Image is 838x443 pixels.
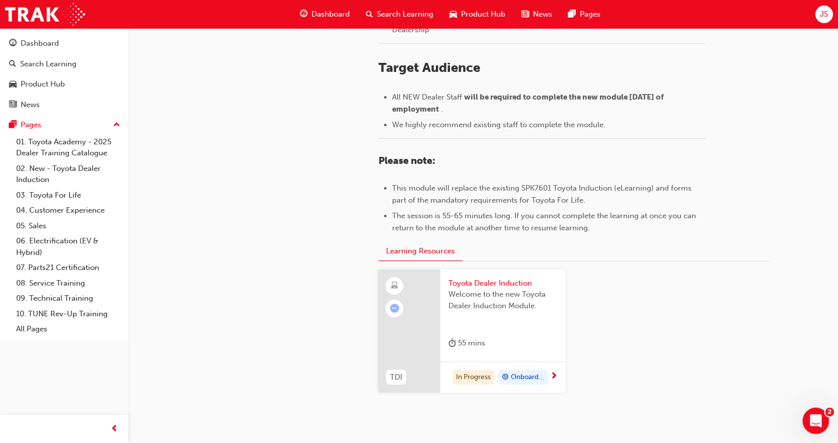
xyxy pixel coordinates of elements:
[12,276,124,291] a: 08. Service Training
[448,337,485,349] div: 55 mins
[461,9,505,20] span: Product Hub
[300,8,308,21] span: guage-icon
[9,101,17,110] span: news-icon
[12,161,124,188] a: 02. New - Toyota Dealer Induction
[12,260,124,276] a: 07. Parts21 Certification
[4,96,124,114] a: News
[12,306,124,322] a: 10. TUNE Rev-Up Training
[4,116,124,134] button: Pages
[815,6,833,23] button: JS
[568,8,576,21] span: pages-icon
[21,99,40,111] div: News
[825,408,834,417] span: 2
[441,4,513,25] a: car-iconProduct Hub
[550,372,558,381] span: next-icon
[9,121,17,130] span: pages-icon
[312,9,350,20] span: Dashboard
[12,188,124,203] a: 03. Toyota For Life
[803,408,829,434] iframe: Intercom live chat
[113,119,120,132] span: up-icon
[292,4,358,25] a: guage-iconDashboard
[392,184,694,205] span: This module will replace the existing SPK7601 Toyota Induction (eLearning) and forms part of the ...
[12,203,124,218] a: 04. Customer Experience
[580,9,600,20] span: Pages
[111,423,118,435] span: prev-icon
[448,278,558,289] span: Toyota Dealer Induction
[448,337,456,349] span: duration-icon
[560,4,608,25] a: pages-iconPages
[12,233,124,260] a: 06. Electrification (EV & Hybrid)
[12,134,124,161] a: 01. Toyota Academy - 2025 Dealer Training Catalogue
[392,93,665,114] span: will be required to complete the new module [DATE] of employment
[4,32,124,116] button: DashboardSearch LearningProduct HubNews
[390,372,402,383] span: TDI
[511,372,545,383] span: Onboarding
[358,4,441,25] a: search-iconSearch Learning
[820,9,828,20] span: JS
[452,370,494,385] div: In Progress
[513,4,560,25] a: news-iconNews
[9,60,16,69] span: search-icon
[449,8,457,21] span: car-icon
[392,93,462,102] span: All NEW Dealer Staff
[390,304,399,313] span: learningRecordVerb_ATTEMPT-icon
[12,321,124,337] a: All Pages
[5,3,85,26] img: Trak
[392,120,605,129] span: We highly recommend existing staff to complete the module.
[392,211,698,232] span: The session is 55-65 minutes long. If you cannot complete the learning at once you can return to ...
[502,371,509,384] span: target-icon
[21,78,65,90] div: Product Hub
[4,55,124,73] a: Search Learning
[4,34,124,53] a: Dashboard
[391,280,398,293] span: learningResourceType_ELEARNING-icon
[378,241,463,261] button: Learning Resources
[366,8,373,21] span: search-icon
[9,39,17,48] span: guage-icon
[521,8,529,21] span: news-icon
[21,119,41,131] div: Pages
[9,80,17,89] span: car-icon
[378,155,435,166] span: Please note:
[12,218,124,234] a: 05. Sales
[441,105,443,114] span: .
[448,289,558,311] span: Welcome to the new Toyota Dealer Induction Module.
[378,270,566,393] a: TDIToyota Dealer InductionWelcome to the new Toyota Dealer Induction Module.duration-icon 55 mins...
[21,38,59,49] div: Dashboard
[20,58,77,70] div: Search Learning
[4,75,124,94] a: Product Hub
[378,60,480,75] span: Target Audience
[533,9,552,20] span: News
[377,9,433,20] span: Search Learning
[12,291,124,306] a: 09. Technical Training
